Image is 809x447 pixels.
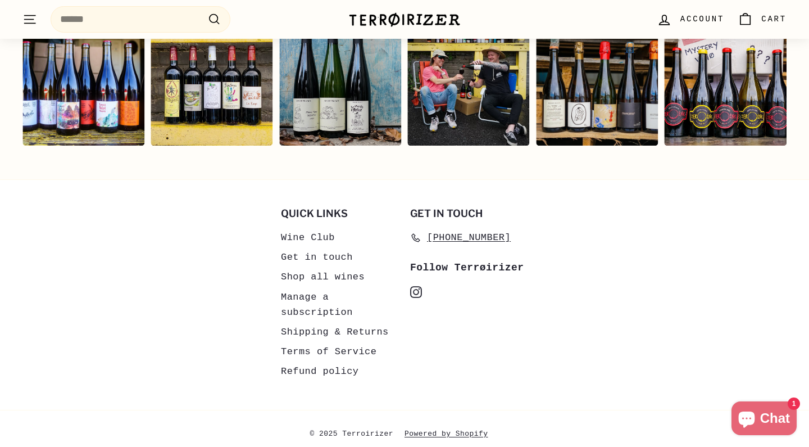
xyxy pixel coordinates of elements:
a: Shop all wines [281,267,365,287]
inbox-online-store-chat: Shopify online store chat [728,401,800,438]
div: Instagram post opens in a popup [408,24,530,146]
span: © 2025 Terroirizer [310,427,404,441]
span: [PHONE_NUMBER] [427,230,511,245]
div: Follow Terrøirizer [410,260,528,276]
a: Manage a subscription [281,287,399,322]
h2: Get in touch [410,208,528,219]
a: Get in touch [281,247,353,267]
div: Instagram post opens in a popup [665,24,787,146]
div: Instagram post opens in a popup [151,24,273,146]
div: Instagram post opens in a popup [536,24,658,146]
a: [PHONE_NUMBER] [410,228,511,247]
a: Account [650,3,731,36]
div: Instagram post opens in a popup [22,24,144,146]
a: Powered by Shopify [404,427,499,441]
a: Cart [731,3,793,36]
a: Wine Club [281,228,335,247]
a: Refund policy [281,362,358,381]
a: Terms of Service [281,342,376,362]
span: Cart [761,13,787,25]
span: Account [680,13,724,25]
div: Instagram post opens in a popup [279,24,401,146]
h2: Quick links [281,208,399,219]
a: Shipping & Returns [281,322,389,342]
